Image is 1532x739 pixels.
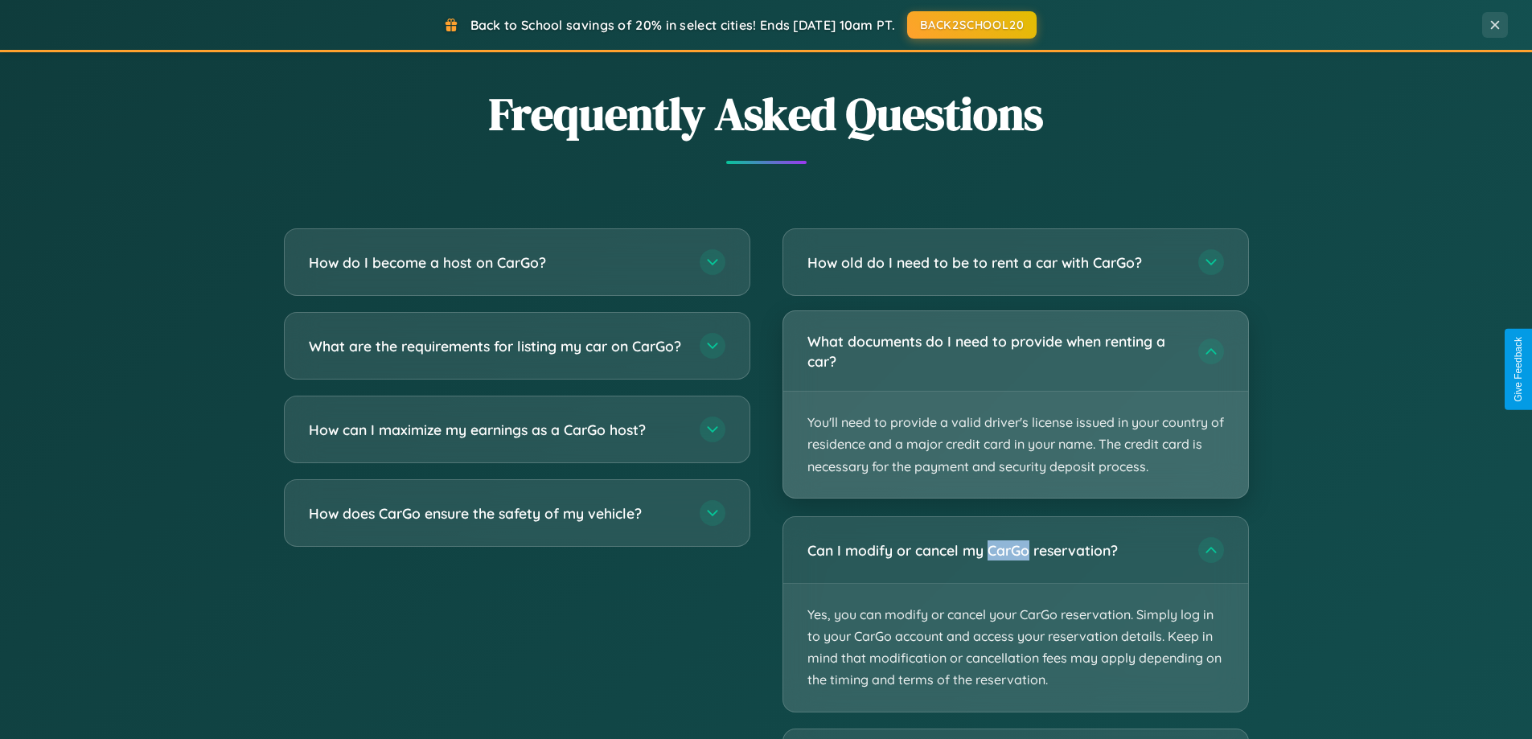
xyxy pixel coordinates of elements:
button: BACK2SCHOOL20 [907,11,1037,39]
h3: How do I become a host on CarGo? [309,252,684,273]
h3: Can I modify or cancel my CarGo reservation? [807,540,1182,560]
span: Back to School savings of 20% in select cities! Ends [DATE] 10am PT. [470,17,895,33]
p: Yes, you can modify or cancel your CarGo reservation. Simply log in to your CarGo account and acc... [783,584,1248,712]
h2: Frequently Asked Questions [284,83,1249,145]
h3: How old do I need to be to rent a car with CarGo? [807,252,1182,273]
div: Give Feedback [1513,337,1524,402]
h3: How does CarGo ensure the safety of my vehicle? [309,503,684,523]
h3: What documents do I need to provide when renting a car? [807,331,1182,371]
h3: What are the requirements for listing my car on CarGo? [309,336,684,356]
h3: How can I maximize my earnings as a CarGo host? [309,420,684,440]
p: You'll need to provide a valid driver's license issued in your country of residence and a major c... [783,392,1248,498]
